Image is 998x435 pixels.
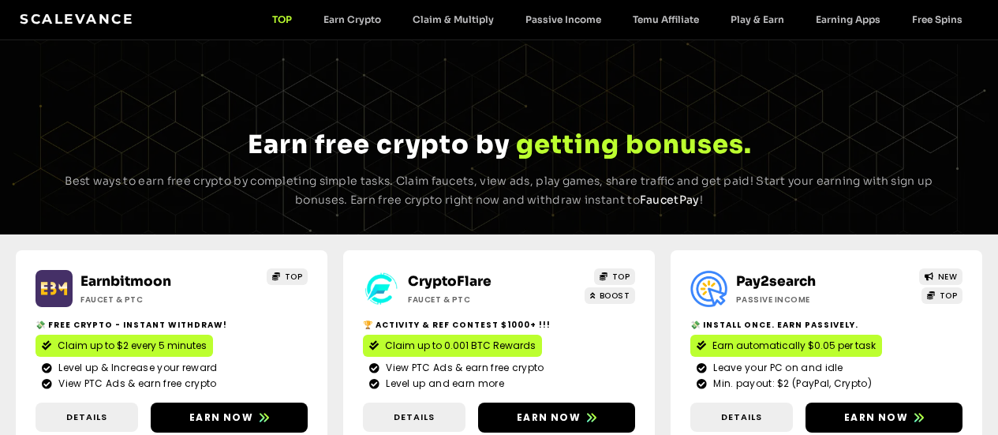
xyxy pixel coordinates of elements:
[20,11,133,27] a: Scalevance
[394,411,435,424] span: Details
[54,361,217,375] span: Level up & Increase your reward
[308,13,397,25] a: Earn Crypto
[58,339,207,353] span: Claim up to $2 every 5 minutes
[585,287,635,304] a: BOOST
[248,129,510,160] span: Earn free crypto by
[80,273,171,290] a: Earnbitmoon
[617,13,715,25] a: Temu Affiliate
[256,13,308,25] a: TOP
[712,339,876,353] span: Earn automatically $0.05 per task
[510,13,617,25] a: Passive Income
[408,294,550,306] h2: Faucet & PTC
[800,13,896,25] a: Earning Apps
[382,377,504,391] span: Level up and earn more
[721,411,762,424] span: Details
[363,335,542,357] a: Claim up to 0.001 BTC Rewards
[940,290,958,302] span: TOP
[256,13,978,25] nav: Menu
[382,361,544,375] span: View PTC Ads & earn free crypto
[709,361,843,375] span: Leave your PC on and idle
[36,319,308,331] h2: 💸 Free crypto - Instant withdraw!
[36,335,213,357] a: Claim up to $2 every 5 minutes
[80,294,222,306] h2: Faucet & PTC
[938,271,958,283] span: NEW
[408,273,492,290] a: CryptoFlare
[736,273,816,290] a: Pay2search
[189,411,253,425] span: Earn now
[363,403,465,432] a: Details
[36,403,138,432] a: Details
[709,377,872,391] span: Min. payout: $2 (PayPal, Crypto)
[600,290,630,302] span: BOOST
[594,268,635,285] a: TOP
[612,271,630,283] span: TOP
[50,172,949,210] p: Best ways to earn free crypto by completing simple tasks. Claim faucets, view ads, play games, sh...
[517,411,581,425] span: Earn now
[267,268,308,285] a: TOP
[690,403,793,432] a: Details
[385,339,536,353] span: Claim up to 0.001 BTC Rewards
[54,377,216,391] span: View PTC Ads & earn free crypto
[640,193,700,207] a: FaucetPay
[397,13,510,25] a: Claim & Multiply
[151,403,308,433] a: Earn now
[744,129,752,159] span: .
[478,403,635,433] a: Earn now
[806,403,962,433] a: Earn now
[896,13,978,25] a: Free Spins
[736,294,878,306] h2: Passive Income
[66,411,107,424] span: Details
[921,287,962,304] a: TOP
[363,319,635,331] h2: 🏆 Activity & ref contest $1000+ !!!
[844,411,908,425] span: Earn now
[285,271,303,283] span: TOP
[690,335,882,357] a: Earn automatically $0.05 per task
[690,319,962,331] h2: 💸 Install Once. Earn Passively.
[919,268,962,285] a: NEW
[715,13,800,25] a: Play & Earn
